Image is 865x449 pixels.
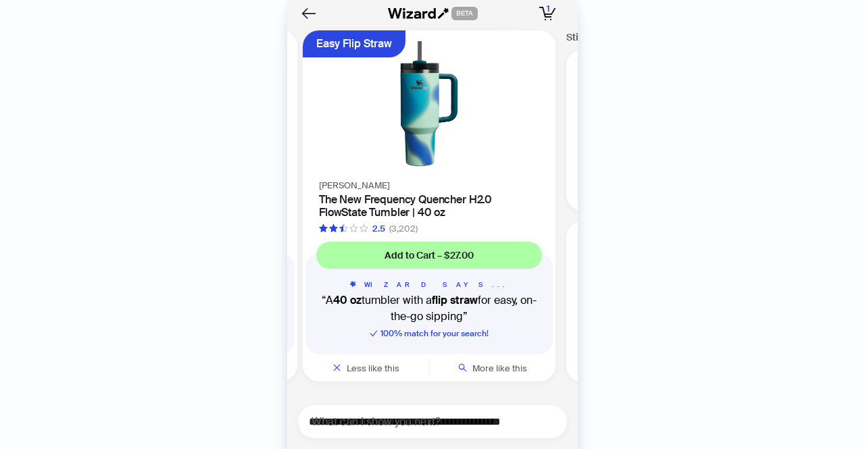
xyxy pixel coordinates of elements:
span: star [339,224,348,233]
h4: The New Frequency Quencher H2.0 FlowState Tumbler | 40 oz [319,193,539,219]
button: Add to Cart – $27.00 [316,242,542,269]
span: 1 [547,3,549,14]
b: 40 oz [333,293,362,307]
span: Less like this [347,363,399,374]
button: Less like this [303,354,429,381]
strong: Still looking? [566,31,624,43]
span: BETA [451,7,478,20]
button: More like this [430,354,556,381]
button: Back [298,3,320,24]
div: Additional options that might be a match [572,171,683,192]
div: Easy Flip Straw [316,30,392,57]
div: 2.5 out of 5 stars [319,222,385,236]
span: 100 % match for your search! [370,328,489,339]
h5: WIZARD SAYS... [316,280,542,290]
img: The New Frequency Quencher H2.0 FlowState Tumbler | 40 oz [311,38,547,169]
span: star [319,224,328,233]
div: Filter and search by similar categories [572,343,683,363]
div: Keep exploring... [566,30,820,45]
q: A tumbler with a for easy, on-the-go sipping [316,292,542,325]
span: search [458,363,467,372]
span: Add to Cart – $27.00 [385,249,474,261]
b: flip straw [432,293,478,307]
div: 2.5 [372,222,385,236]
span: star [360,224,368,233]
span: check [370,329,378,338]
span: star [349,224,358,233]
span: star [329,224,338,233]
span: [PERSON_NAME] [319,180,390,191]
div: (3,202) [389,222,418,236]
div: More options [572,157,683,169]
div: Category [572,328,683,340]
span: close [332,363,341,372]
span: More like this [472,363,527,374]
